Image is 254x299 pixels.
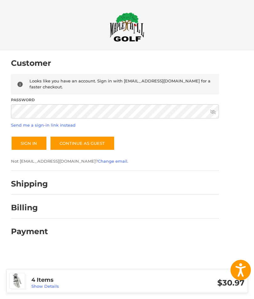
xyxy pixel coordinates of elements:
[11,136,47,150] button: Sign In
[31,276,138,284] h3: 4 Items
[11,158,219,165] p: Not [EMAIL_ADDRESS][DOMAIN_NAME]? .
[11,97,219,103] label: Password
[11,227,48,236] h2: Payment
[31,284,59,289] a: Show Details
[50,136,115,150] a: Continue as guest
[202,282,254,299] iframe: Google Customer Reviews
[138,278,245,288] h3: $30.97
[10,273,25,288] img: Mizuno Comp Golf Gloves
[110,12,144,42] img: Maple Hill Golf
[29,78,210,90] span: Looks like you have an account. Sign in with [EMAIL_ADDRESS][DOMAIN_NAME] for a faster checkout.
[11,203,48,212] h2: Billing
[11,58,51,68] h2: Customer
[11,123,76,128] a: Send me a sign-in link instead
[11,179,48,189] h2: Shipping
[98,159,127,164] a: Change email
